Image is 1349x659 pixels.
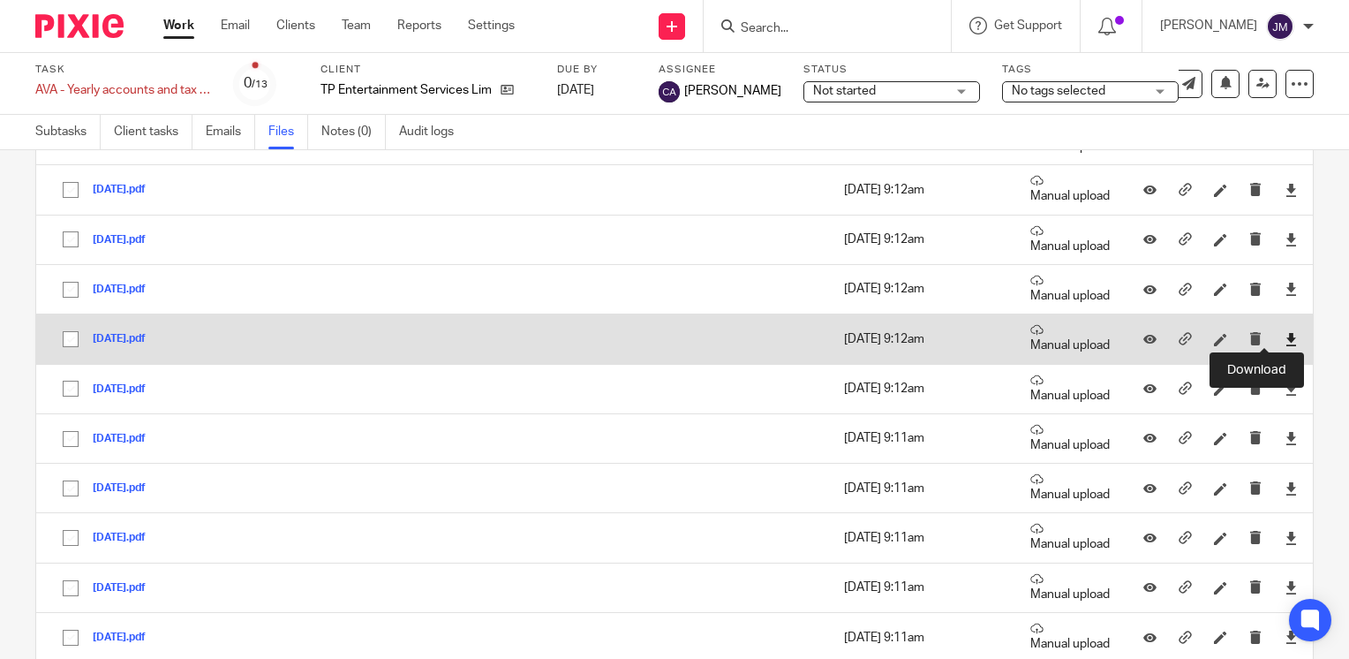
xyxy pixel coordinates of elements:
a: Subtasks [35,115,101,149]
p: Manual upload [1030,572,1110,603]
a: Settings [468,17,515,34]
button: [DATE].pdf [93,532,159,544]
input: Select [54,472,87,505]
button: [DATE].pdf [93,433,159,445]
div: AVA - Yearly accounts and tax return [35,81,212,99]
button: [DATE].pdf [93,632,159,644]
p: Manual upload [1030,224,1110,255]
label: Status [803,63,980,77]
p: [DATE] 9:11am [844,429,1003,447]
button: [DATE].pdf [93,333,159,345]
div: 0 [244,73,268,94]
a: Download [1285,330,1298,348]
button: [DATE].pdf [93,582,159,595]
a: Download [1285,380,1298,398]
span: [PERSON_NAME] [684,82,781,100]
input: Select [54,422,87,456]
button: [DATE].pdf [93,284,159,296]
a: Download [1285,629,1298,647]
a: Audit logs [399,115,467,149]
p: [DATE] 9:11am [844,529,1003,547]
label: Due by [557,63,637,77]
a: Download [1285,181,1298,199]
img: svg%3E [1266,12,1294,41]
p: [DATE] 9:12am [844,330,1003,348]
button: [DATE].pdf [93,383,159,396]
p: Manual upload [1030,622,1110,653]
input: Select [54,572,87,605]
a: Emails [206,115,255,149]
p: Manual upload [1030,473,1110,504]
p: TP Entertainment Services Limited [320,81,492,99]
button: [DATE].pdf [93,482,159,495]
p: Manual upload [1030,522,1110,553]
span: Not started [813,85,876,97]
a: Download [1285,480,1298,497]
span: No tags selected [1012,85,1105,97]
img: Pixie [35,14,124,38]
span: Get Support [994,19,1062,32]
a: Team [342,17,371,34]
input: Select [54,521,87,555]
button: [DATE].pdf [93,184,159,196]
input: Select [54,273,87,307]
p: [DATE] 9:11am [844,579,1003,596]
a: Files [268,115,308,149]
a: Client tasks [114,115,192,149]
a: Download [1285,429,1298,447]
p: [PERSON_NAME] [1160,17,1257,34]
p: [DATE] 9:12am [844,280,1003,298]
a: Clients [276,17,315,34]
img: svg%3E [659,81,680,102]
p: Manual upload [1030,423,1110,454]
button: [DATE].pdf [93,234,159,246]
a: Download [1285,529,1298,547]
input: Select [54,372,87,405]
p: Manual upload [1030,274,1110,305]
span: [DATE] [557,84,594,96]
p: Manual upload [1030,174,1110,205]
a: Reports [397,17,441,34]
a: Download [1285,231,1298,248]
p: [DATE] 9:11am [844,480,1003,497]
label: Assignee [659,63,781,77]
input: Search [739,21,898,37]
input: Select [54,173,87,207]
p: [DATE] 9:12am [844,181,1003,199]
p: [DATE] 9:12am [844,380,1003,398]
input: Select [54,223,87,256]
input: Select [54,621,87,655]
label: Task [35,63,212,77]
p: [DATE] 9:11am [844,629,1003,647]
input: Select [54,322,87,356]
label: Tags [1002,63,1179,77]
a: Work [163,17,194,34]
a: Download [1285,579,1298,596]
a: Email [221,17,250,34]
a: Notes (0) [321,115,386,149]
a: Download [1285,280,1298,298]
label: Client [320,63,535,77]
small: /13 [252,80,268,89]
p: Manual upload [1030,323,1110,354]
p: Manual upload [1030,374,1110,405]
p: [DATE] 9:12am [844,231,1003,248]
